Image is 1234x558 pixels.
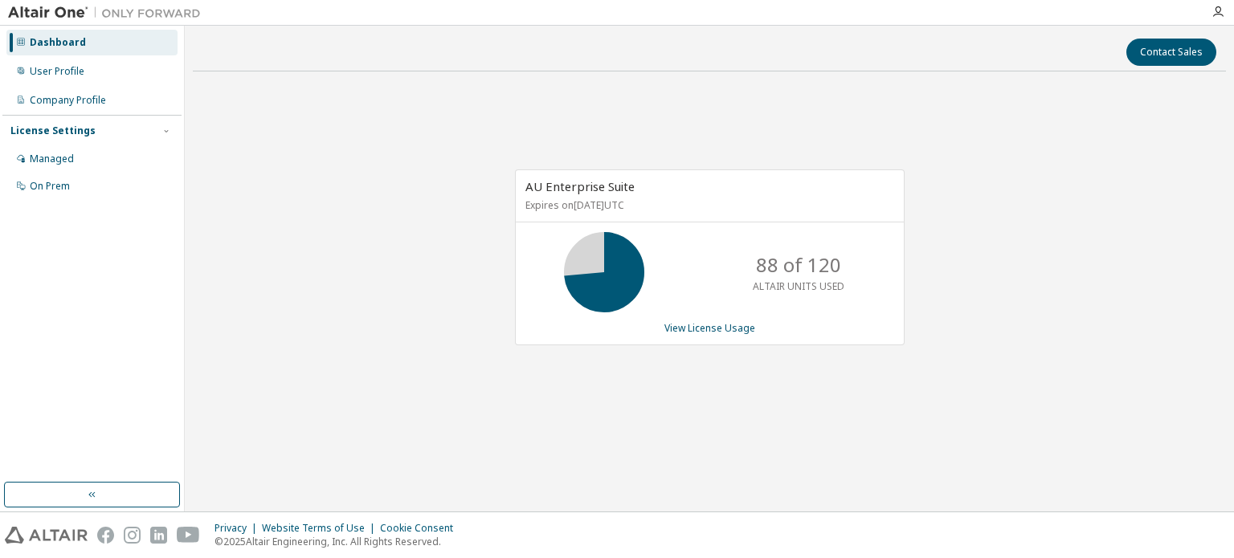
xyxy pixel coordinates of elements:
[664,321,755,335] a: View License Usage
[262,522,380,535] div: Website Terms of Use
[30,180,70,193] div: On Prem
[30,153,74,165] div: Managed
[753,279,844,293] p: ALTAIR UNITS USED
[756,251,841,279] p: 88 of 120
[525,198,890,212] p: Expires on [DATE] UTC
[30,94,106,107] div: Company Profile
[215,522,262,535] div: Privacy
[177,527,200,544] img: youtube.svg
[97,527,114,544] img: facebook.svg
[1126,39,1216,66] button: Contact Sales
[215,535,463,548] p: © 2025 Altair Engineering, Inc. All Rights Reserved.
[30,65,84,78] div: User Profile
[10,124,96,137] div: License Settings
[380,522,463,535] div: Cookie Consent
[525,178,635,194] span: AU Enterprise Suite
[30,36,86,49] div: Dashboard
[8,5,209,21] img: Altair One
[150,527,167,544] img: linkedin.svg
[5,527,88,544] img: altair_logo.svg
[124,527,141,544] img: instagram.svg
